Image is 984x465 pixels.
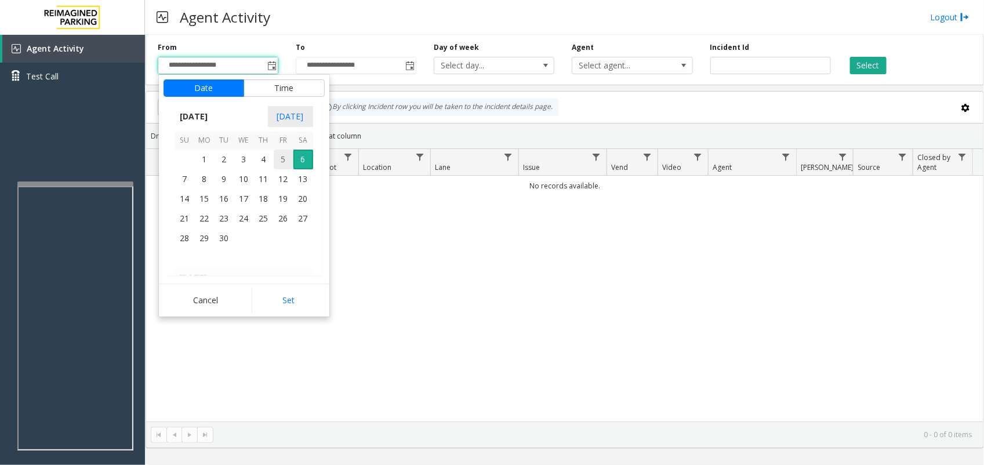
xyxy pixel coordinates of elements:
th: We [234,132,254,150]
kendo-pager-info: 0 - 0 of 0 items [220,430,972,439]
img: logout [960,11,970,23]
button: Time tab [244,79,325,97]
span: 6 [293,150,313,169]
span: 20 [293,189,313,209]
a: Location Filter Menu [412,149,428,165]
td: Wednesday, September 17, 2025 [234,189,254,209]
img: pageIcon [157,3,168,31]
span: 14 [175,189,195,209]
td: Thursday, September 25, 2025 [254,209,274,228]
td: Friday, September 26, 2025 [274,209,293,228]
td: Thursday, September 18, 2025 [254,189,274,209]
td: Tuesday, September 23, 2025 [215,209,234,228]
td: Wednesday, September 24, 2025 [234,209,254,228]
span: 2 [215,150,234,169]
div: Data table [146,149,983,422]
span: Location [363,162,391,172]
span: 24 [234,209,254,228]
td: Tuesday, September 9, 2025 [215,169,234,189]
td: Wednesday, September 10, 2025 [234,169,254,189]
span: Video [662,162,681,172]
a: Parker Filter Menu [835,149,851,165]
a: Lot Filter Menu [340,149,356,165]
span: Lane [435,162,451,172]
span: 21 [175,209,195,228]
span: Issue [523,162,540,172]
th: Sa [293,132,313,150]
td: Thursday, September 4, 2025 [254,150,274,169]
span: 10 [234,169,254,189]
a: Logout [930,11,970,23]
th: Th [254,132,274,150]
span: 13 [293,169,313,189]
span: 29 [195,228,215,248]
div: By clicking Incident row you will be taken to the incident details page. [317,99,558,116]
td: Tuesday, September 30, 2025 [215,228,234,248]
div: Drag a column header and drop it here to group by that column [146,126,983,146]
label: From [158,42,177,53]
span: 19 [274,189,293,209]
span: 27 [293,209,313,228]
a: Closed by Agent Filter Menu [954,149,970,165]
td: Saturday, September 27, 2025 [293,209,313,228]
a: Source Filter Menu [895,149,910,165]
th: Fr [274,132,293,150]
td: Sunday, September 28, 2025 [175,228,195,248]
td: Friday, September 5, 2025 [274,150,293,169]
span: Toggle popup [265,57,278,74]
span: 28 [175,228,195,248]
td: Thursday, September 11, 2025 [254,169,274,189]
label: Day of week [434,42,479,53]
td: Saturday, September 20, 2025 [293,189,313,209]
th: Mo [195,132,215,150]
td: Monday, September 22, 2025 [195,209,215,228]
span: 12 [274,169,293,189]
td: Wednesday, September 3, 2025 [234,150,254,169]
td: Friday, September 19, 2025 [274,189,293,209]
td: Tuesday, September 2, 2025 [215,150,234,169]
span: 8 [195,169,215,189]
span: 5 [274,150,293,169]
span: 17 [234,189,254,209]
span: 15 [195,189,215,209]
span: 11 [254,169,274,189]
label: Incident Id [710,42,750,53]
a: Issue Filter Menu [589,149,604,165]
td: Sunday, September 21, 2025 [175,209,195,228]
span: 3 [234,150,254,169]
td: Monday, September 8, 2025 [195,169,215,189]
td: Tuesday, September 16, 2025 [215,189,234,209]
h3: Agent Activity [174,3,276,31]
th: Su [175,132,195,150]
td: Sunday, September 7, 2025 [175,169,195,189]
a: Video Filter Menu [690,149,706,165]
label: Agent [572,42,594,53]
td: Saturday, September 13, 2025 [293,169,313,189]
span: Lot [326,162,337,172]
a: Vend Filter Menu [640,149,655,165]
span: Test Call [26,70,59,82]
span: Toggle popup [403,57,416,74]
td: Monday, September 1, 2025 [195,150,215,169]
span: Closed by Agent [917,152,950,172]
td: Monday, September 29, 2025 [195,228,215,248]
img: 'icon' [12,44,21,53]
span: 23 [215,209,234,228]
a: Lane Filter Menu [500,149,516,165]
span: Agent Activity [27,43,84,54]
th: Tu [215,132,234,150]
button: Cancel [164,288,249,313]
span: Agent [713,162,732,172]
span: Select day... [434,57,530,74]
a: Agent Activity [2,35,145,63]
span: 16 [215,189,234,209]
label: To [296,42,305,53]
button: Set [252,288,325,313]
span: [PERSON_NAME] [801,162,854,172]
span: 4 [254,150,274,169]
th: [DATE] [175,268,313,288]
span: Select agent... [572,57,668,74]
span: 25 [254,209,274,228]
button: Date tab [164,79,244,97]
a: Agent Filter Menu [778,149,794,165]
